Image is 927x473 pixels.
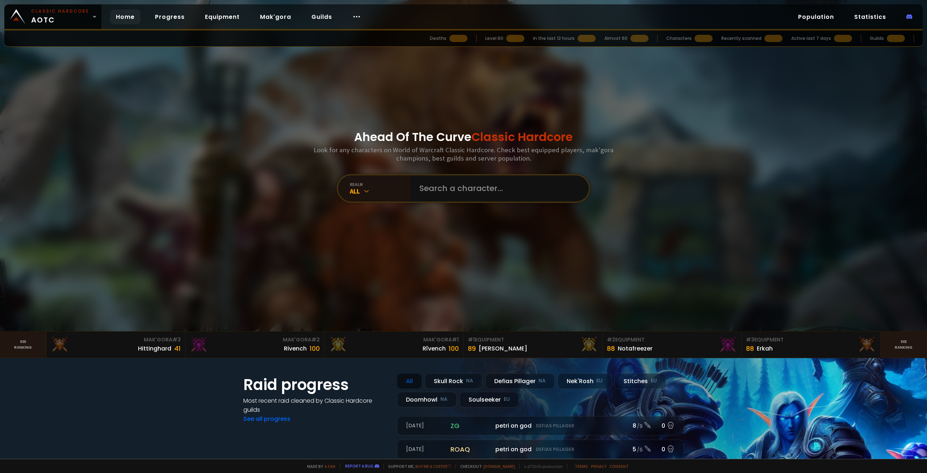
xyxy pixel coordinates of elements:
span: AOTC [31,8,89,25]
div: 88 [746,344,754,353]
span: Support me, [383,464,451,469]
div: Equipment [607,336,737,344]
div: 100 [449,344,459,353]
div: 100 [310,344,320,353]
a: Mak'gora [254,9,297,24]
div: Recently scanned [721,35,762,42]
div: Nek'Rosh [558,373,612,389]
span: v. d752d5 - production [519,464,563,469]
a: Privacy [591,464,607,469]
a: Terms [575,464,588,469]
a: #1Equipment89[PERSON_NAME] [463,332,603,358]
h1: Ahead Of The Curve [354,128,573,146]
h4: Most recent raid cleaned by Classic Hardcore guilds [243,396,388,414]
a: [DOMAIN_NAME] [483,464,515,469]
span: # 2 [607,336,615,343]
div: Hittinghard [138,344,171,353]
span: # 3 [746,336,754,343]
input: Search a character... [415,175,580,202]
h3: Look for any characters on World of Warcraft Classic Hardcore. Check best equipped players, mak'g... [311,146,616,162]
div: Mak'Gora [190,336,320,344]
div: All [350,187,411,195]
span: # 1 [468,336,475,343]
small: NA [466,377,473,385]
a: Statistics [848,9,892,24]
a: Seeranking [881,332,927,358]
div: Level 60 [485,35,503,42]
a: Home [110,9,140,24]
div: realm [350,182,411,187]
div: Notafreezer [618,344,653,353]
small: EU [596,377,603,385]
div: Active last 7 days [791,35,831,42]
div: Characters [666,35,692,42]
a: #3Equipment88Erkah [742,332,881,358]
a: Progress [149,9,190,24]
span: Classic Hardcore [471,129,573,145]
div: Erkah [757,344,773,353]
a: Guilds [306,9,338,24]
a: a fan [324,464,335,469]
small: Classic Hardcore [31,8,89,14]
a: Consent [609,464,629,469]
small: EU [651,377,657,385]
a: #2Equipment88Notafreezer [603,332,742,358]
a: Classic HardcoreAOTC [4,4,101,29]
a: Mak'Gora#2Rivench100 [185,332,324,358]
span: # 2 [311,336,320,343]
a: Mak'Gora#3Hittinghard41 [46,332,185,358]
span: # 1 [452,336,459,343]
div: Deaths [430,35,446,42]
div: Rîvench [423,344,446,353]
div: Skull Rock [425,373,482,389]
a: [DATE]roaqpetri on godDefias Pillager5 /60 [397,440,684,459]
div: Stitches [614,373,666,389]
small: EU [504,396,510,403]
a: See all progress [243,415,290,423]
h1: Raid progress [243,373,388,396]
div: Guilds [870,35,884,42]
a: Population [792,9,840,24]
span: # 3 [172,336,181,343]
div: Mak'Gora [51,336,181,344]
div: Mak'Gora [329,336,459,344]
div: 41 [174,344,181,353]
div: Rivench [284,344,307,353]
span: Checkout [456,464,515,469]
a: Mak'Gora#1Rîvench100 [324,332,463,358]
div: Soulseeker [460,392,519,407]
span: Made by [303,464,335,469]
div: 89 [468,344,476,353]
div: Doomhowl [397,392,457,407]
div: [PERSON_NAME] [479,344,527,353]
a: Equipment [199,9,246,24]
a: Report a bug [345,463,373,469]
div: 88 [607,344,615,353]
div: Equipment [468,336,598,344]
a: Buy me a coffee [415,464,451,469]
div: Almost 60 [604,35,628,42]
div: Defias Pillager [485,373,555,389]
small: NA [538,377,546,385]
a: [DATE]zgpetri on godDefias Pillager8 /90 [397,416,684,435]
div: All [397,373,422,389]
small: NA [440,396,448,403]
div: Equipment [746,336,876,344]
div: In the last 12 hours [533,35,575,42]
